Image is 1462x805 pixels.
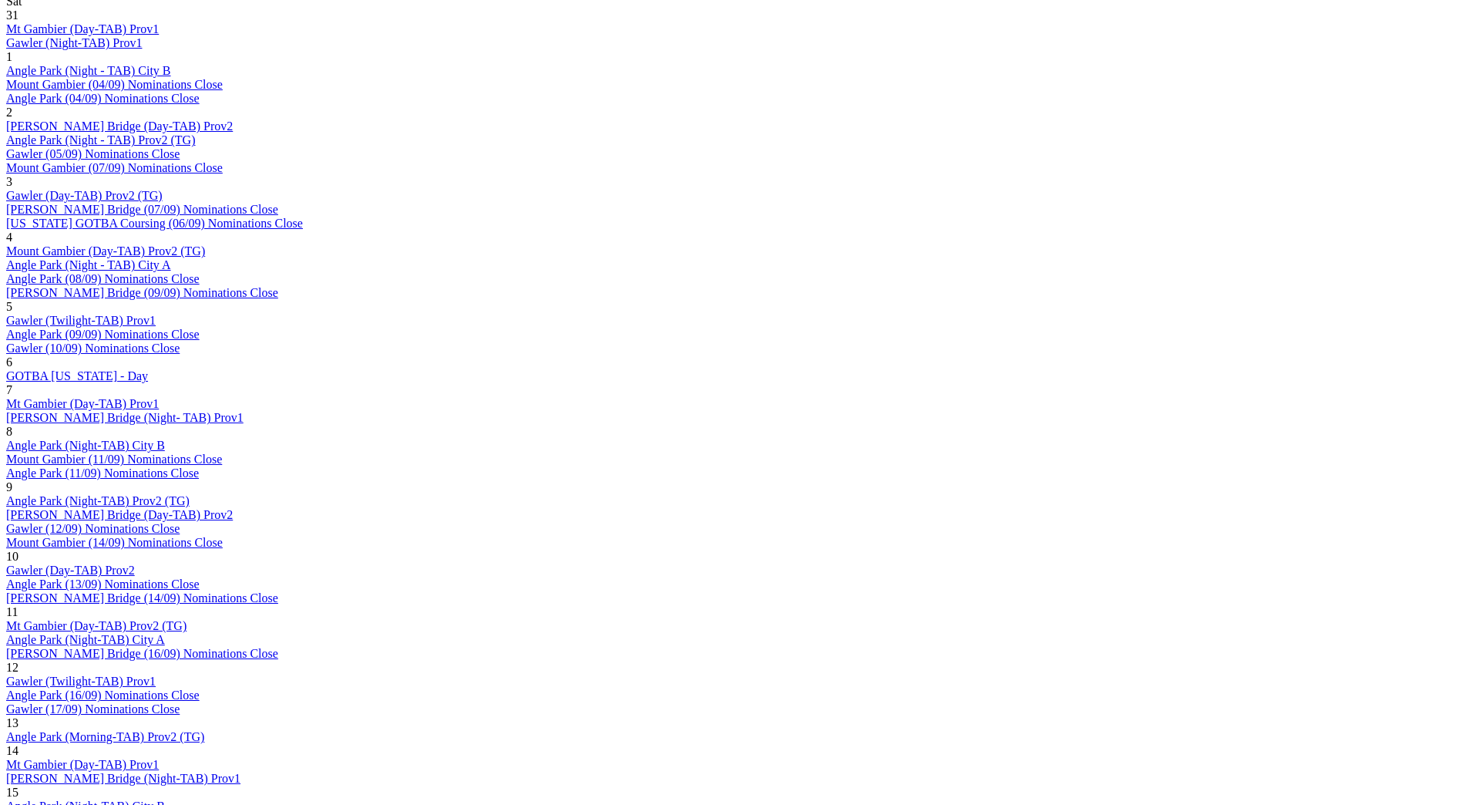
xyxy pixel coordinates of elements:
a: Angle Park (11/09) Nominations Close [6,466,199,480]
a: [PERSON_NAME] Bridge (16/09) Nominations Close [6,647,278,660]
a: [PERSON_NAME] Bridge (Day-TAB) Prov2 [6,120,233,133]
a: Angle Park (08/09) Nominations Close [6,272,200,285]
a: Angle Park (Night - TAB) City B [6,64,171,77]
a: Gawler (12/09) Nominations Close [6,522,180,535]
a: Angle Park (Night-TAB) City B [6,439,165,452]
a: Angle Park (Night-TAB) Prov2 (TG) [6,494,190,507]
a: Angle Park (Night - TAB) City A [6,258,171,271]
a: Mount Gambier (11/09) Nominations Close [6,453,222,466]
a: Angle Park (04/09) Nominations Close [6,92,200,105]
span: 5 [6,300,12,313]
a: Angle Park (Night-TAB) City A [6,633,165,646]
a: [PERSON_NAME] Bridge (Night-TAB) Prov1 [6,772,240,785]
span: 13 [6,716,18,729]
span: 2 [6,106,12,119]
a: Angle Park (16/09) Nominations Close [6,689,200,702]
a: Gawler (Twilight-TAB) Prov1 [6,314,156,327]
a: Angle Park (Night - TAB) Prov2 (TG) [6,133,196,147]
a: Mt Gambier (Day-TAB) Prov2 (TG) [6,619,187,632]
span: 10 [6,550,18,563]
a: Mount Gambier (Day-TAB) Prov2 (TG) [6,244,205,258]
span: 11 [6,605,18,618]
a: [PERSON_NAME] Bridge (07/09) Nominations Close [6,203,278,216]
a: Angle Park (09/09) Nominations Close [6,328,200,341]
a: Angle Park (13/09) Nominations Close [6,578,200,591]
a: [PERSON_NAME] Bridge (Day-TAB) Prov2 [6,508,233,521]
span: 14 [6,744,18,757]
a: Mount Gambier (04/09) Nominations Close [6,78,223,91]
a: [PERSON_NAME] Bridge (Night- TAB) Prov1 [6,411,244,424]
a: Angle Park (Morning-TAB) Prov2 (TG) [6,730,204,743]
span: 8 [6,425,12,438]
span: 31 [6,8,18,22]
a: [US_STATE] GOTBA Coursing (06/09) Nominations Close [6,217,303,230]
a: Mt Gambier (Day-TAB) Prov1 [6,758,159,771]
a: Mt Gambier (Day-TAB) Prov1 [6,22,159,35]
a: Gawler (10/09) Nominations Close [6,342,180,355]
a: Mount Gambier (14/09) Nominations Close [6,536,223,549]
span: 1 [6,50,12,63]
a: Gawler (Day-TAB) Prov2 [6,564,135,577]
span: 7 [6,383,12,396]
a: Gawler (17/09) Nominations Close [6,702,180,716]
span: 12 [6,661,18,674]
a: [PERSON_NAME] Bridge (14/09) Nominations Close [6,591,278,605]
a: Mt Gambier (Day-TAB) Prov1 [6,397,159,410]
a: GOTBA [US_STATE] - Day [6,369,148,382]
a: Gawler (05/09) Nominations Close [6,147,180,160]
span: 15 [6,786,18,799]
a: [PERSON_NAME] Bridge (09/09) Nominations Close [6,286,278,299]
a: Gawler (Day-TAB) Prov2 (TG) [6,189,163,202]
a: Gawler (Twilight-TAB) Prov1 [6,675,156,688]
a: Gawler (Night-TAB) Prov1 [6,36,142,49]
span: 4 [6,231,12,244]
span: 3 [6,175,12,188]
a: Mount Gambier (07/09) Nominations Close [6,161,223,174]
span: 9 [6,480,12,493]
span: 6 [6,355,12,369]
